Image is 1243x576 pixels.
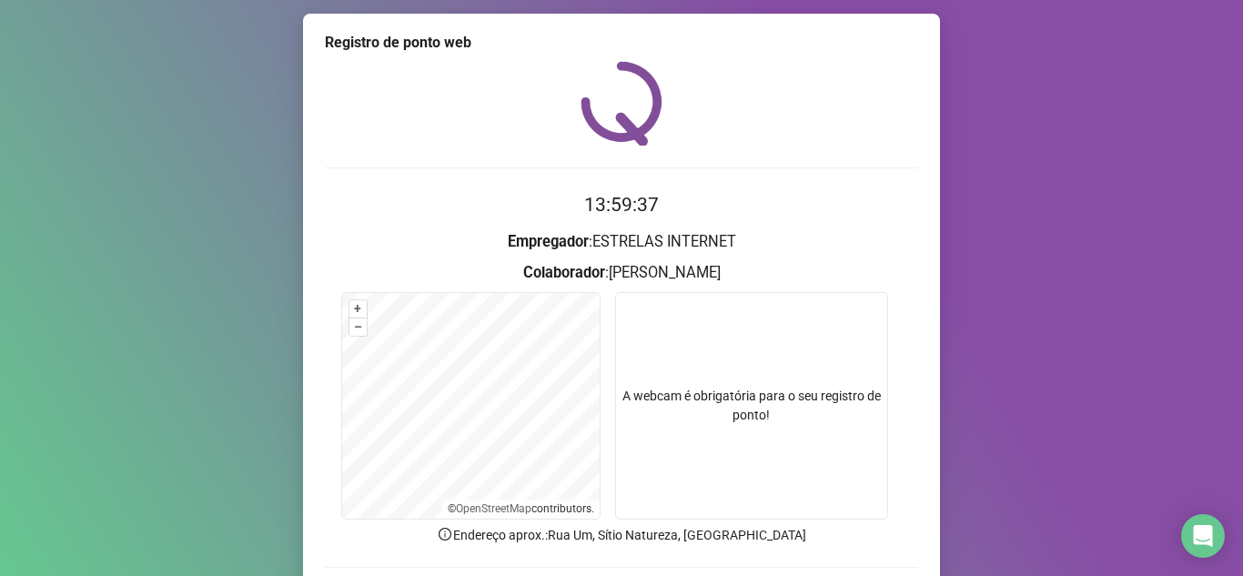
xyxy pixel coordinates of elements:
span: info-circle [437,526,453,542]
li: © contributors. [448,502,594,515]
button: + [349,300,367,318]
div: A webcam é obrigatória para o seu registro de ponto! [615,292,888,520]
div: Registro de ponto web [325,32,918,54]
h3: : ESTRELAS INTERNET [325,230,918,254]
p: Endereço aprox. : Rua Um, Sítio Natureza, [GEOGRAPHIC_DATA] [325,525,918,545]
div: Open Intercom Messenger [1181,514,1225,558]
strong: Empregador [508,233,589,250]
time: 13:59:37 [584,194,659,216]
img: QRPoint [581,61,662,146]
h3: : [PERSON_NAME] [325,261,918,285]
button: – [349,318,367,336]
strong: Colaborador [523,264,605,281]
a: OpenStreetMap [456,502,531,515]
